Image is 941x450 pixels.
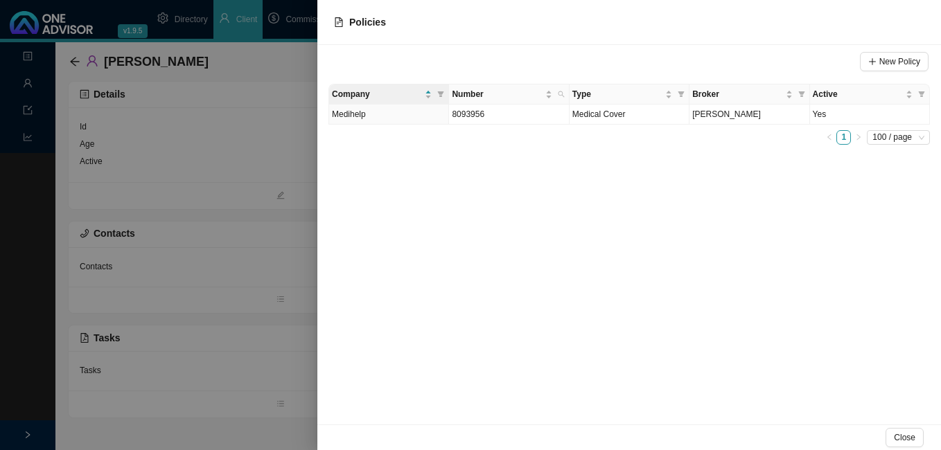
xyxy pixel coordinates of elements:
span: 8093956 [452,109,484,119]
span: filter [918,91,925,98]
span: file-text [334,17,344,27]
span: filter [798,91,805,98]
span: New Policy [879,55,920,69]
div: Page Size [867,130,930,145]
span: right [855,134,862,141]
span: Policies [349,17,386,28]
button: New Policy [860,52,929,71]
span: filter [675,84,687,104]
li: 1 [836,130,851,145]
li: Previous Page [822,130,836,145]
th: Type [570,84,689,105]
span: filter [915,84,928,104]
button: right [851,130,865,145]
span: Medihelp [332,109,366,119]
span: Number [452,87,542,101]
span: filter [434,84,447,104]
span: filter [795,84,808,104]
li: Next Page [851,130,865,145]
span: Company [332,87,422,101]
span: filter [437,91,444,98]
span: search [555,84,568,104]
span: 100 / page [872,131,924,144]
span: Broker [692,87,782,101]
span: left [826,134,833,141]
span: Type [572,87,662,101]
button: Close [886,428,924,447]
span: [PERSON_NAME] [692,109,761,119]
span: Medical Cover [572,109,626,119]
span: Active [813,87,903,101]
a: 1 [837,131,850,144]
span: plus [868,57,877,66]
th: Number [449,84,569,105]
th: Broker [689,84,809,105]
span: filter [678,91,685,98]
button: left [822,130,836,145]
th: Active [810,84,930,105]
span: Close [894,431,915,444]
span: search [558,91,565,98]
td: Yes [810,105,930,125]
